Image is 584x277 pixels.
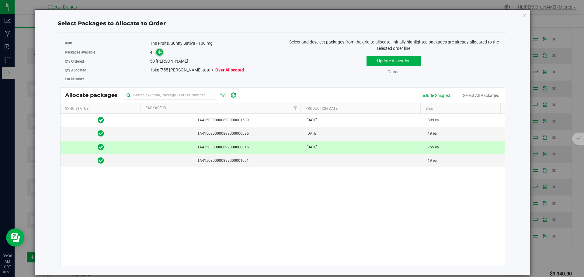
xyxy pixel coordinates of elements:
div: The Fruits, Sunny Sativa - 100 mg [150,40,278,47]
span: 19 ea [428,158,437,164]
span: pkg [150,68,244,72]
label: Packages available [65,50,150,55]
span: 1A4150300000899000001589 [145,117,299,123]
span: 50 [150,59,155,64]
span: 4 [150,50,152,55]
span: In Sync [98,156,104,165]
span: Allocate packages [65,92,124,99]
a: Select All Packages [463,93,499,98]
span: 755 ea [428,144,439,150]
button: Update Allocation [367,56,421,66]
span: - [150,76,151,81]
span: In Sync [98,129,104,138]
span: (755 [PERSON_NAME] total) [159,68,213,72]
span: 1A4150300000899000000016 [145,144,299,150]
label: Item [65,40,150,46]
span: In Sync [98,143,104,151]
a: Cancel [388,69,400,74]
a: Filter [290,103,301,113]
span: Over Allocated [215,68,244,72]
label: Qty Allocated [65,68,150,73]
span: 899 ea [428,117,439,123]
span: [DATE] [307,117,317,123]
span: 19 ea [428,131,437,137]
a: Sync Status [65,106,89,111]
label: Qty Ordered [65,59,150,64]
span: Select and deselect packages from the grid to allocate. Initially highlighted packages are alread... [289,40,499,51]
a: Production Date [305,106,338,111]
div: Select Packages to Allocate to Order [58,19,507,28]
span: 1A4150300000899000000035 [145,131,299,137]
div: Include Shipped [420,92,450,99]
input: Search by Strain, Package ID or Lot Number [124,91,215,100]
span: [DATE] [307,144,317,150]
a: Size [426,106,433,111]
iframe: Resource center [6,228,24,247]
span: [DATE] [307,131,317,137]
span: [PERSON_NAME] [156,59,188,64]
label: Lot Number [65,76,150,82]
a: Package Id [145,106,166,110]
span: In Sync [98,116,104,124]
span: 1A4150300000899000001001 [145,158,299,164]
span: 1 [150,68,152,72]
